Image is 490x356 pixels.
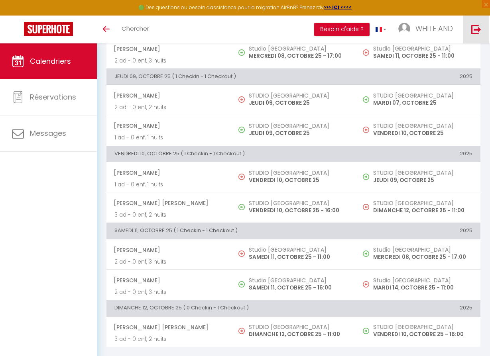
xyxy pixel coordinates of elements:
p: 2 ad - 0 enf, 3 nuits [114,57,223,65]
p: 3 ad - 0 enf, 2 nuits [114,211,223,219]
p: 1 ad - 0 enf, 1 nuits [114,133,223,142]
a: ... WHITE AND [392,16,463,43]
p: MARDI 14, OCTOBRE 25 - 11:00 [373,284,472,292]
p: 2 ad - 0 enf, 2 nuits [114,103,223,111]
th: 2025 [356,146,480,162]
p: 2 ad - 0 enf, 3 nuits [114,258,223,266]
h5: STUDIO [GEOGRAPHIC_DATA] [373,200,472,206]
h5: STUDIO [GEOGRAPHIC_DATA] [373,170,472,176]
h5: STUDIO [GEOGRAPHIC_DATA] [249,92,348,99]
h5: Studio [GEOGRAPHIC_DATA] [373,246,472,253]
p: DIMANCHE 12, OCTOBRE 25 - 11:00 [249,330,348,338]
span: [PERSON_NAME] [114,165,223,180]
button: Besoin d'aide ? [314,23,370,36]
span: Calendriers [30,56,71,66]
p: SAMEDI 11, OCTOBRE 25 - 11:00 [373,52,472,60]
th: 2025 [356,300,480,316]
h5: STUDIO [GEOGRAPHIC_DATA] [249,200,348,206]
p: JEUDI 09, OCTOBRE 25 [373,176,472,184]
p: VENDREDI 10, OCTOBRE 25 - 16:00 [249,206,348,215]
img: logout [471,24,481,34]
span: [PERSON_NAME] [114,118,223,133]
h5: STUDIO [GEOGRAPHIC_DATA] [249,324,348,330]
span: Messages [30,128,66,138]
img: NO IMAGE [238,250,245,257]
th: 2025 [356,68,480,84]
a: Chercher [116,16,155,43]
h5: STUDIO [GEOGRAPHIC_DATA] [373,324,472,330]
img: NO IMAGE [363,281,369,288]
th: 2025 [356,223,480,239]
img: NO IMAGE [363,96,369,103]
p: VENDREDI 10, OCTOBRE 25 [373,129,472,137]
p: VENDREDI 10, OCTOBRE 25 [249,176,348,184]
img: NO IMAGE [363,328,369,334]
img: NO IMAGE [238,328,245,334]
th: JEUDI 09, OCTOBRE 25 ( 1 Checkin - 1 Checkout ) [106,68,356,84]
h5: STUDIO [GEOGRAPHIC_DATA] [373,123,472,129]
a: >>> ICI <<<< [324,4,352,11]
th: VENDREDI 10, OCTOBRE 25 ( 1 Checkin - 1 Checkout ) [106,146,356,162]
h5: STUDIO [GEOGRAPHIC_DATA] [373,92,472,99]
span: [PERSON_NAME] [114,243,223,258]
p: 1 ad - 0 enf, 1 nuits [114,180,223,189]
span: [PERSON_NAME] [114,273,223,288]
h5: Studio [GEOGRAPHIC_DATA] [373,45,472,52]
p: JEUDI 09, OCTOBRE 25 [249,129,348,137]
th: DIMANCHE 12, OCTOBRE 25 ( 0 Checkin - 1 Checkout ) [106,300,356,316]
p: JEUDI 09, OCTOBRE 25 [249,99,348,107]
p: DIMANCHE 12, OCTOBRE 25 - 11:00 [373,206,472,215]
h5: Studio [GEOGRAPHIC_DATA] [249,45,348,52]
p: SAMEDI 11, OCTOBRE 25 - 16:00 [249,284,348,292]
p: VENDREDI 10, OCTOBRE 25 - 16:00 [373,330,472,338]
span: Réservations [30,92,76,102]
span: [PERSON_NAME] [114,88,223,103]
img: NO IMAGE [238,96,245,103]
img: NO IMAGE [363,250,369,257]
img: NO IMAGE [363,204,369,210]
p: MERCREDI 08, OCTOBRE 25 - 17:00 [249,52,348,60]
p: SAMEDI 11, OCTOBRE 25 - 11:00 [249,253,348,261]
p: 2 ad - 0 enf, 3 nuits [114,288,223,296]
h5: Studio [GEOGRAPHIC_DATA] [249,246,348,253]
h5: Studio [GEOGRAPHIC_DATA] [373,277,472,284]
span: [PERSON_NAME] [PERSON_NAME] [114,320,223,335]
p: MARDI 07, OCTOBRE 25 [373,99,472,107]
span: Chercher [122,24,149,33]
p: MERCREDI 08, OCTOBRE 25 - 17:00 [373,253,472,261]
img: NO IMAGE [238,174,245,180]
span: [PERSON_NAME] [114,41,223,57]
img: ... [398,23,410,35]
img: NO IMAGE [363,127,369,133]
span: [PERSON_NAME] [PERSON_NAME] [114,196,223,211]
img: Super Booking [24,22,73,36]
p: 3 ad - 0 enf, 2 nuits [114,335,223,343]
h5: STUDIO [GEOGRAPHIC_DATA] [249,123,348,129]
th: SAMEDI 11, OCTOBRE 25 ( 1 Checkin - 1 Checkout ) [106,223,356,239]
img: NO IMAGE [363,174,369,180]
span: WHITE AND [415,23,453,33]
img: NO IMAGE [363,49,369,56]
h5: STUDIO [GEOGRAPHIC_DATA] [249,170,348,176]
h5: Studio [GEOGRAPHIC_DATA] [249,277,348,284]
